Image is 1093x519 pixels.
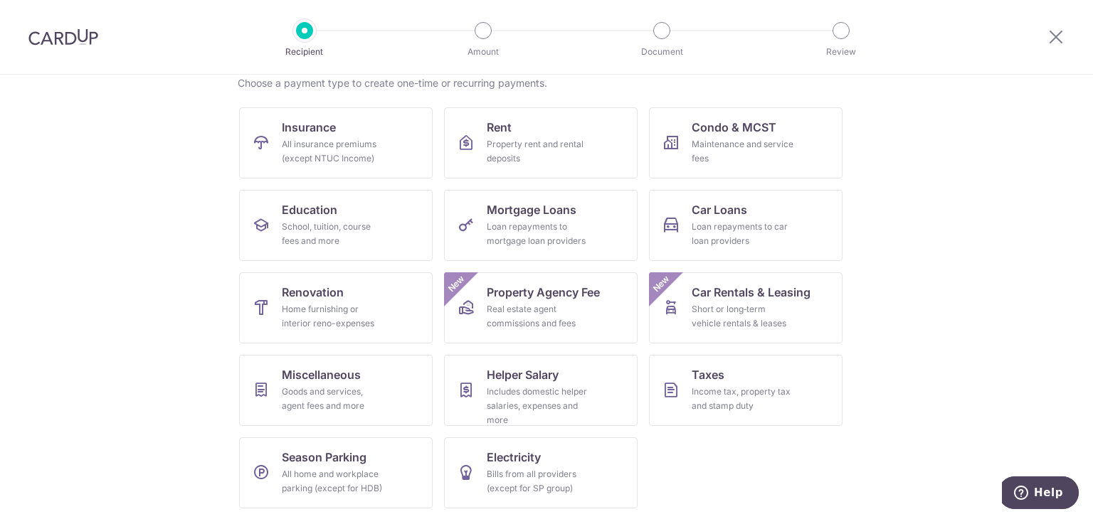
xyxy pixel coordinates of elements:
a: ElectricityBills from all providers (except for SP group) [444,437,638,508]
span: Property Agency Fee [487,284,600,301]
span: Miscellaneous [282,366,361,383]
div: All home and workplace parking (except for HDB) [282,467,384,496]
iframe: Opens a widget where you can find more information [1002,476,1079,512]
div: Property rent and rental deposits [487,137,589,166]
div: Includes domestic helper salaries, expenses and more [487,385,589,427]
p: Amount [431,45,536,59]
span: New [445,272,468,296]
span: Taxes [692,366,724,383]
p: Review [788,45,894,59]
div: School, tuition, course fees and more [282,220,384,248]
p: Recipient [252,45,357,59]
span: Car Rentals & Leasing [692,284,810,301]
a: EducationSchool, tuition, course fees and more [239,190,433,261]
span: Help [32,10,61,23]
a: RentProperty rent and rental deposits [444,107,638,178]
span: Car Loans [692,201,747,218]
a: Mortgage LoansLoan repayments to mortgage loan providers [444,190,638,261]
a: Season ParkingAll home and workplace parking (except for HDB) [239,437,433,508]
div: Real estate agent commissions and fees [487,302,589,331]
div: Income tax, property tax and stamp duty [692,385,794,413]
span: Mortgage Loans [487,201,576,218]
p: Document [609,45,714,59]
a: Condo & MCSTMaintenance and service fees [649,107,843,178]
span: Renovation [282,284,344,301]
span: Insurance [282,119,336,136]
div: Choose a payment type to create one-time or recurring payments. [238,76,855,90]
a: Car Rentals & LeasingShort or long‑term vehicle rentals & leasesNew [649,272,843,343]
span: Helper Salary [487,366,559,383]
a: Helper SalaryIncludes domestic helper salaries, expenses and more [444,355,638,426]
span: Season Parking [282,449,366,466]
a: Property Agency FeeReal estate agent commissions and feesNew [444,272,638,343]
a: Car LoansLoan repayments to car loan providers [649,190,843,261]
div: All insurance premiums (except NTUC Income) [282,137,384,166]
div: Goods and services, agent fees and more [282,385,384,413]
div: Short or long‑term vehicle rentals & leases [692,302,794,331]
div: Home furnishing or interior reno-expenses [282,302,384,331]
a: MiscellaneousGoods and services, agent fees and more [239,355,433,426]
span: New [650,272,673,296]
span: Condo & MCST [692,119,776,136]
div: Bills from all providers (except for SP group) [487,467,589,496]
span: Electricity [487,449,541,466]
img: CardUp [28,28,98,46]
div: Loan repayments to car loan providers [692,220,794,248]
a: TaxesIncome tax, property tax and stamp duty [649,355,843,426]
span: Education [282,201,337,218]
div: Loan repayments to mortgage loan providers [487,220,589,248]
span: Rent [487,119,512,136]
div: Maintenance and service fees [692,137,794,166]
a: InsuranceAll insurance premiums (except NTUC Income) [239,107,433,178]
a: RenovationHome furnishing or interior reno-expenses [239,272,433,343]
